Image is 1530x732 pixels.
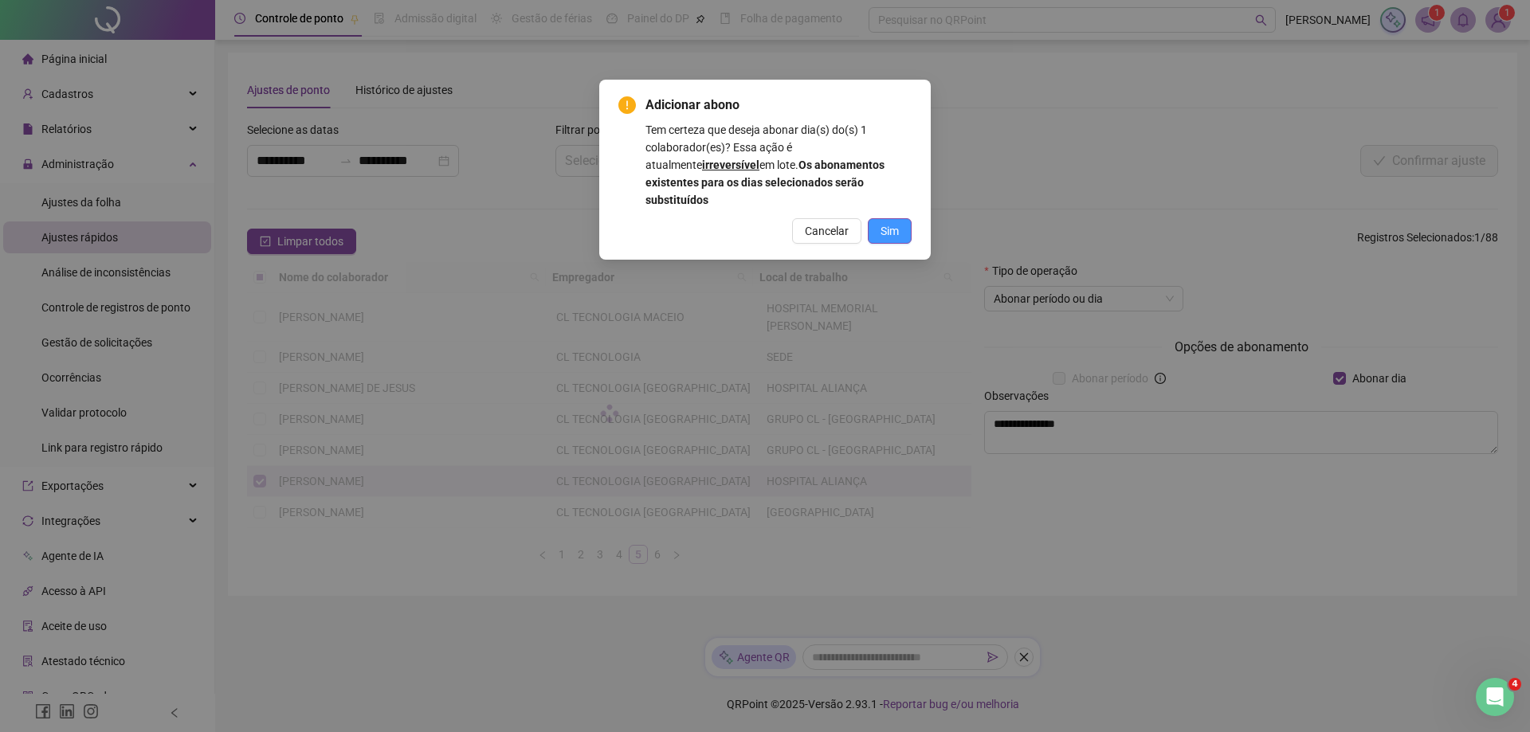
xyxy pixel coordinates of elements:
span: Adicionar abono [645,96,912,115]
span: Sim [881,222,899,240]
button: Cancelar [792,218,861,244]
span: exclamation-circle [618,96,636,114]
iframe: Intercom live chat [1476,678,1514,716]
button: Sim [868,218,912,244]
span: 4 [1508,678,1521,691]
span: Cancelar [805,222,849,240]
div: Tem certeza que deseja abonar dia(s) do(s) 1 colaborador(es)? Essa ação é atualmente em lote. [645,121,912,209]
b: irreversível [702,159,759,171]
b: Os abonamentos existentes para os dias selecionados serão substituídos [645,159,885,206]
